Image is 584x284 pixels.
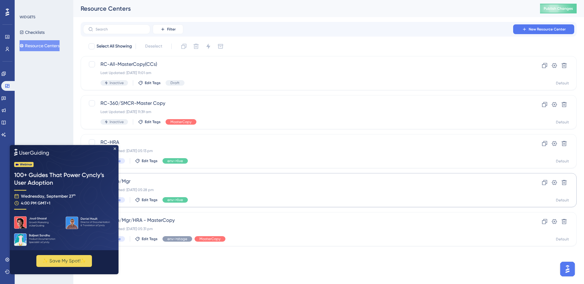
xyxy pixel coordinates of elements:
button: Publish Changes [540,4,577,13]
div: Resource Centers [81,4,525,13]
div: WIDGETS [20,15,35,20]
span: RC-360/SMCR-Master Copy [100,100,508,107]
button: Edit Tags [135,197,158,202]
span: RC-All-MasterCopy(CCs) [100,61,508,68]
div: Last Updated: [DATE] 11:01 am [100,70,508,75]
div: Default [556,237,569,242]
span: RC-Emp/Mgr [100,178,508,185]
button: ✨ Save My Spot!✨ [27,110,82,122]
span: Edit Tags [142,236,158,241]
button: Edit Tags [135,158,158,163]
span: Edit Tags [142,197,158,202]
div: Close Preview [104,2,106,5]
span: Edit Tags [145,80,161,85]
div: Default [556,198,569,203]
span: env->live [167,197,183,202]
span: RC-HRA [100,139,508,146]
iframe: UserGuiding AI Assistant Launcher [558,260,577,278]
div: Last Updated: [DATE] 05:28 pm [100,187,508,192]
span: Deselect [145,43,162,50]
div: Default [556,159,569,164]
div: Last Updated: [DATE] 05:13 pm [100,148,508,153]
button: Edit Tags [135,236,158,241]
span: env->stage [167,236,187,241]
div: Default [556,81,569,86]
button: Resource Centers [20,40,60,51]
div: Default [556,120,569,125]
span: New Resource Center [529,27,566,32]
span: Select All Showing [97,43,132,50]
span: Inactive [110,80,124,85]
div: Last Updated: [DATE] 11:39 am [100,109,508,114]
span: RC-Emp/Mgr/HRA - MasterCopy [100,217,508,224]
span: Edit Tags [145,119,161,124]
button: Filter [153,24,183,34]
span: MasterCopy [199,236,221,241]
div: Last Updated: [DATE] 05:31 pm [100,226,508,231]
span: env->live [167,158,183,163]
span: Filter [167,27,176,32]
span: Inactive [110,119,124,124]
button: Edit Tags [138,119,161,124]
span: Edit Tags [142,158,158,163]
span: Draft [170,80,180,85]
button: New Resource Center [513,24,574,34]
button: Deselect [140,41,168,52]
span: MasterCopy [170,119,192,124]
input: Search [96,27,145,31]
span: Publish Changes [544,6,573,11]
button: Checklists [20,27,45,38]
button: Edit Tags [138,80,161,85]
